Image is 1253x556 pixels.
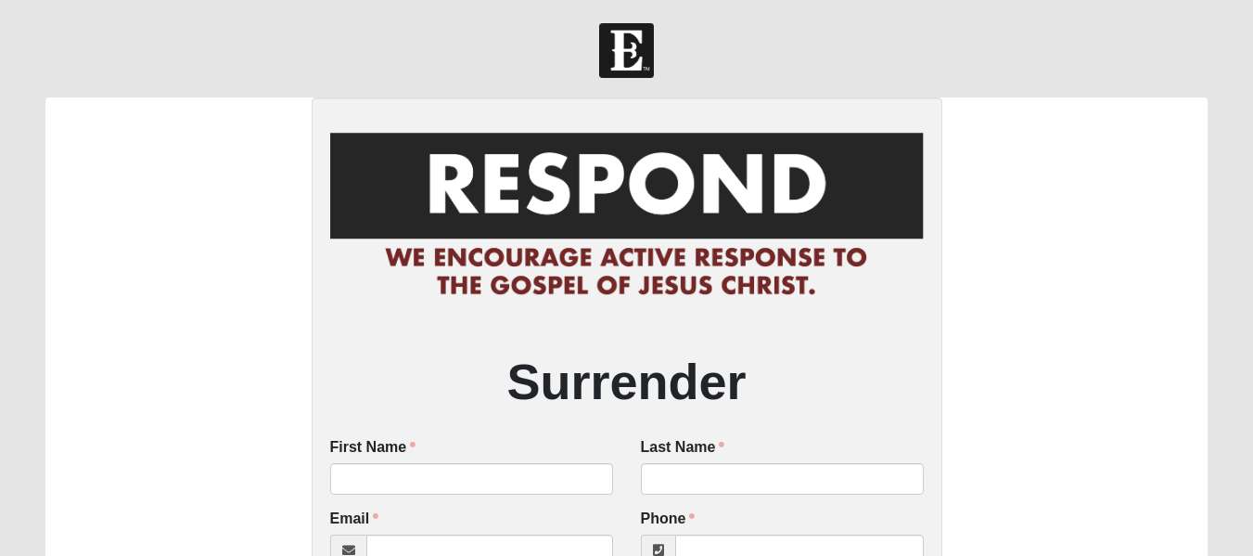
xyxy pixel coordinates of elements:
[330,352,924,412] h2: Surrender
[599,23,654,78] img: Church of Eleven22 Logo
[330,116,924,315] img: RespondCardHeader.png
[641,509,696,530] label: Phone
[641,437,725,459] label: Last Name
[330,437,416,459] label: First Name
[330,509,379,530] label: Email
